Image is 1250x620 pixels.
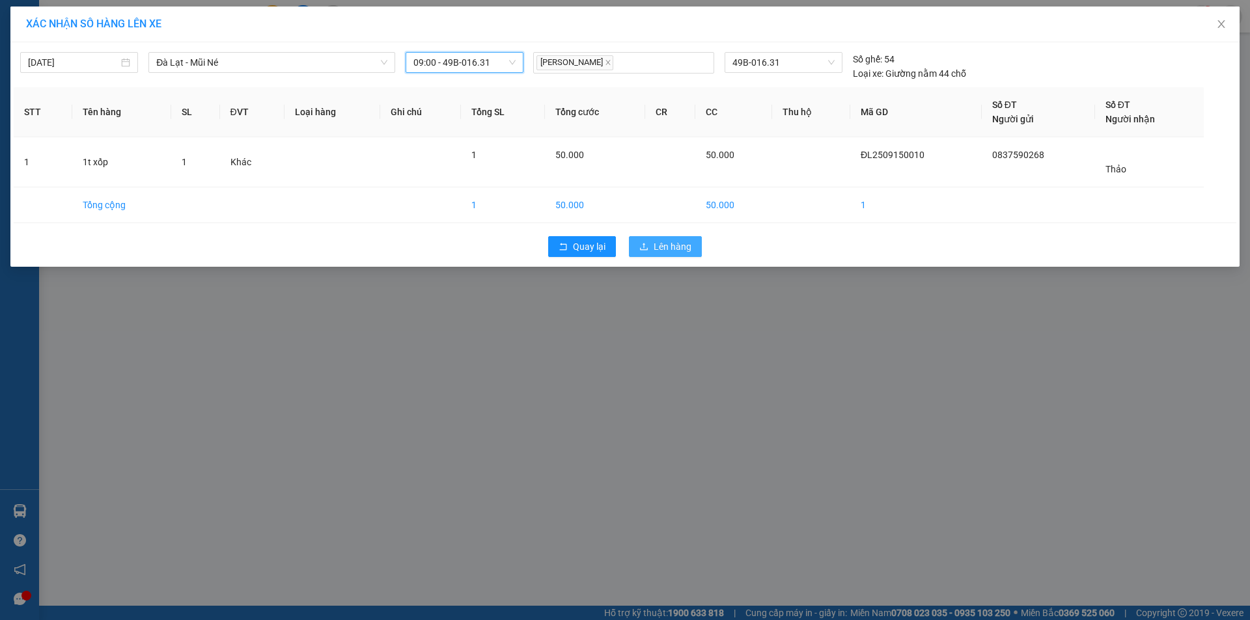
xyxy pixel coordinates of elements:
span: XÁC NHẬN SỐ HÀNG LÊN XE [26,18,161,30]
span: 50.000 [706,150,734,160]
div: 54 [853,52,895,66]
span: 49B-016.31 [732,53,834,72]
button: uploadLên hàng [629,236,702,257]
span: close [1216,19,1227,29]
span: 1 [182,157,187,167]
th: Loại hàng [285,87,380,137]
td: 1t xốp [72,137,171,187]
th: STT [14,87,72,137]
span: Số ĐT [1105,100,1130,110]
th: Tổng SL [461,87,545,137]
span: Số ghế: [853,52,882,66]
span: Loại xe: [853,66,883,81]
td: 50.000 [545,187,645,223]
span: down [380,59,388,66]
span: Quay lại [573,239,605,254]
span: 1 [471,150,477,160]
th: Thu hộ [772,87,850,137]
span: [PERSON_NAME] [536,55,613,70]
span: Lên hàng [654,239,691,254]
span: upload [639,242,648,252]
td: 1 [14,137,72,187]
button: rollbackQuay lại [548,236,616,257]
span: ĐL2509150010 [861,150,924,160]
span: rollback [559,242,568,252]
div: Giường nằm 44 chỗ [853,66,966,81]
span: 09:00 - 49B-016.31 [413,53,516,72]
th: CR [645,87,696,137]
th: ĐVT [220,87,285,137]
button: Close [1203,7,1240,43]
span: Số ĐT [992,100,1017,110]
td: 1 [850,187,982,223]
td: 50.000 [695,187,772,223]
span: Người gửi [992,114,1034,124]
th: Tổng cước [545,87,645,137]
th: Mã GD [850,87,982,137]
th: SL [171,87,219,137]
th: Ghi chú [380,87,461,137]
span: Đà Lạt - Mũi Né [156,53,387,72]
td: Tổng cộng [72,187,171,223]
span: 50.000 [555,150,584,160]
th: Tên hàng [72,87,171,137]
span: close [605,59,611,66]
span: 0837590268 [992,150,1044,160]
span: Người nhận [1105,114,1155,124]
input: 15/09/2025 [28,55,118,70]
span: Thảo [1105,164,1126,174]
td: Khác [220,137,285,187]
th: CC [695,87,772,137]
td: 1 [461,187,545,223]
